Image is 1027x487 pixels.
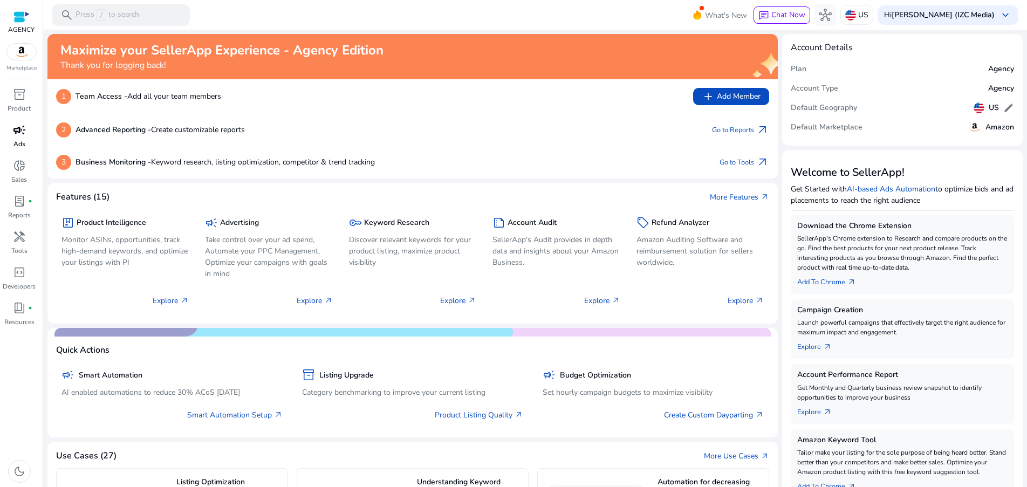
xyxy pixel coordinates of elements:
[76,125,151,135] b: Advanced Reporting -
[797,306,1008,315] h5: Campaign Creation
[823,342,832,351] span: arrow_outward
[56,89,71,104] p: 1
[13,465,26,478] span: dark_mode
[76,124,245,135] p: Create customizable reports
[13,124,26,136] span: campaign
[756,156,769,169] span: arrow_outward
[364,218,429,228] h5: Keyword Research
[761,193,769,201] span: arrow_outward
[791,166,1014,179] h3: Welcome to SellerApp!
[76,91,127,101] b: Team Access -
[4,317,35,327] p: Resources
[56,345,109,355] h4: Quick Actions
[56,192,109,202] h4: Features (15)
[791,65,806,74] h5: Plan
[712,122,769,138] a: Go to Reportsarrow_outward
[6,64,37,72] p: Marketplace
[756,124,769,136] span: arrow_outward
[28,306,32,310] span: fiber_manual_record
[845,10,856,20] img: us.svg
[97,9,106,21] span: /
[771,10,805,20] span: Chat Now
[13,230,26,243] span: handyman
[79,371,142,380] h5: Smart Automation
[797,371,1008,380] h5: Account Performance Report
[13,159,26,172] span: donut_small
[11,246,28,256] p: Tools
[435,409,523,421] a: Product Listing Quality
[3,282,36,291] p: Developers
[791,183,1014,206] p: Get Started with to optimize bids and ad placements to reach the right audience
[60,43,384,58] h2: Maximize your SellerApp Experience - Agency Edition
[60,9,73,22] span: search
[720,155,769,170] a: Go to Toolsarrow_outward
[153,295,189,306] p: Explore
[468,296,476,305] span: arrow_outward
[797,337,840,352] a: Explorearrow_outward
[13,88,26,101] span: inventory_2
[8,210,31,220] p: Reports
[636,234,764,268] p: Amazon Auditing Software and reimbursement solution for sellers worldwide.
[187,409,283,421] a: Smart Automation Setup
[755,296,764,305] span: arrow_outward
[797,222,1008,231] h5: Download the Chrome Extension
[755,410,764,419] span: arrow_outward
[13,139,25,149] p: Ads
[710,191,769,203] a: More Featuresarrow_outward
[297,295,333,306] p: Explore
[693,88,769,105] button: addAdd Member
[61,234,189,268] p: Monitor ASINs, opportunities, track high-demand keywords, and optimize your listings with PI
[985,123,1014,132] h5: Amazon
[324,296,333,305] span: arrow_outward
[612,296,620,305] span: arrow_outward
[220,218,259,228] h5: Advertising
[797,448,1008,477] p: Tailor make your listing for the sole purpose of being heard better. Stand better than your compe...
[319,371,374,380] h5: Listing Upgrade
[56,155,71,170] p: 3
[797,402,840,417] a: Explorearrow_outward
[77,218,146,228] h5: Product Intelligence
[988,84,1014,93] h5: Agency
[492,216,505,229] span: summarize
[349,216,362,229] span: key
[76,9,139,21] p: Press to search
[754,6,810,24] button: chatChat Now
[847,278,856,286] span: arrow_outward
[702,90,761,103] span: Add Member
[13,266,26,279] span: code_blocks
[56,122,71,138] p: 2
[440,295,476,306] p: Explore
[988,65,1014,74] h5: Agency
[13,301,26,314] span: book_4
[1003,102,1014,113] span: edit
[543,387,764,398] p: Set hourly campaign budgets to maximize visibility
[968,121,981,134] img: amazon.svg
[704,450,769,462] a: More Use Casesarrow_outward
[974,102,984,113] img: us.svg
[60,60,384,71] h4: Thank you for logging back!
[847,184,935,194] a: AI-based Ads Automation
[797,234,1008,272] p: SellerApp's Chrome extension to Research and compare products on the go. Find the best products f...
[791,84,838,93] h5: Account Type
[560,371,631,380] h5: Budget Optimization
[508,218,557,228] h5: Account Audit
[819,9,832,22] span: hub
[884,11,995,19] p: Hi
[892,10,995,20] b: [PERSON_NAME] (IZC Media)
[584,295,620,306] p: Explore
[636,216,649,229] span: sell
[13,195,26,208] span: lab_profile
[76,157,151,167] b: Business Monitoring -
[11,175,27,184] p: Sales
[7,44,36,60] img: amazon.svg
[61,368,74,381] span: campaign
[858,5,868,24] p: US
[797,318,1008,337] p: Launch powerful campaigns that effectively target the right audience for maximum impact and engag...
[205,216,218,229] span: campaign
[61,387,283,398] p: AI enabled automations to reduce 30% ACoS [DATE]
[814,4,836,26] button: hub
[797,272,865,287] a: Add To Chrome
[705,6,747,25] span: What's New
[180,296,189,305] span: arrow_outward
[702,90,715,103] span: add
